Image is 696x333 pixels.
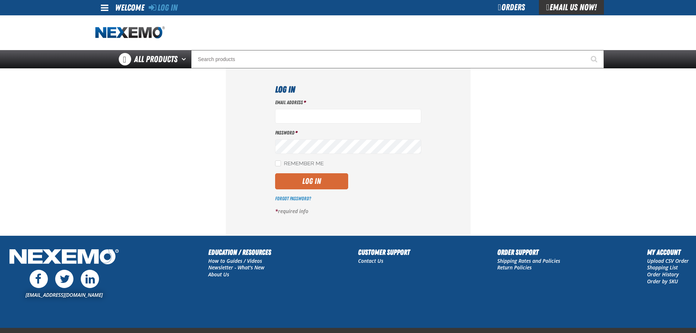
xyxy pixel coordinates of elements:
a: Return Policies [497,264,532,271]
h2: My Account [647,247,689,258]
a: How to Guides / Videos [208,257,262,264]
label: Email Address [275,99,421,106]
a: [EMAIL_ADDRESS][DOMAIN_NAME] [26,291,103,298]
span: All Products [134,53,178,66]
input: Remember Me [275,160,281,166]
label: Password [275,129,421,136]
label: Remember Me [275,160,324,167]
h2: Education / Resources [208,247,271,258]
img: Nexemo Logo [7,247,121,268]
a: Upload CSV Order [647,257,689,264]
h2: Customer Support [358,247,410,258]
a: Contact Us [358,257,383,264]
a: Order History [647,271,679,278]
p: required info [275,208,421,215]
a: Shipping Rates and Policies [497,257,560,264]
a: Shopping List [647,264,678,271]
button: Start Searching [586,50,604,68]
button: Log In [275,173,348,189]
a: About Us [208,271,229,278]
h1: Log In [275,83,421,96]
a: Order by SKU [647,278,678,285]
a: Home [95,26,165,39]
h2: Order Support [497,247,560,258]
input: Search [191,50,604,68]
button: Open All Products pages [179,50,191,68]
a: Newsletter - What's New [208,264,265,271]
img: Nexemo logo [95,26,165,39]
a: Forgot Password? [275,196,311,201]
a: Log In [149,3,178,13]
